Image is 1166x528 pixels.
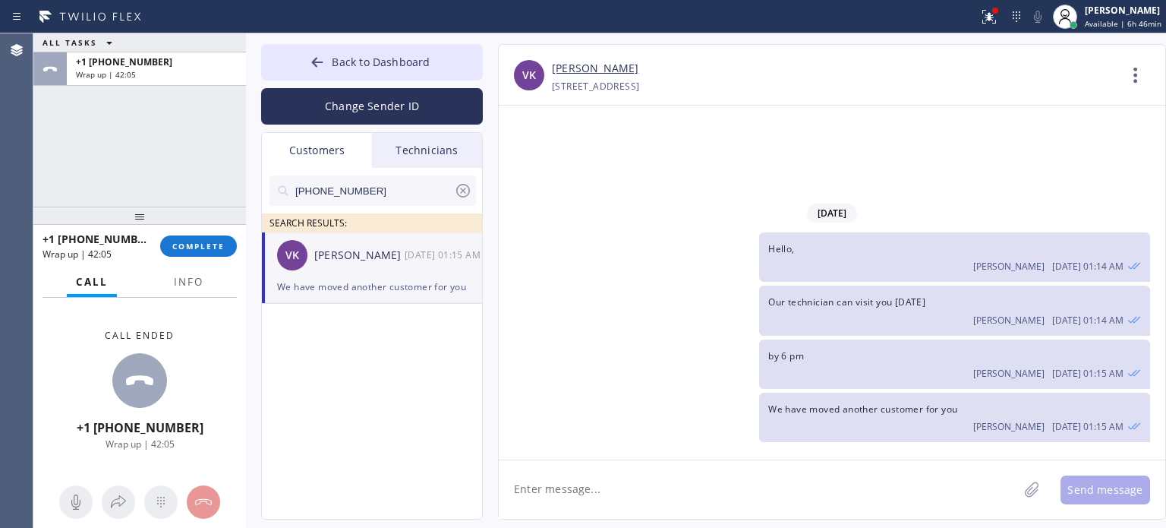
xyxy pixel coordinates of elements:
span: Wrap up | 42:05 [106,438,175,451]
span: Hello, [768,242,794,255]
span: Info [174,275,203,289]
span: Available | 6h 46min [1085,18,1161,29]
div: 09/22/2025 9:14 AM [759,232,1150,282]
span: [PERSON_NAME] [973,420,1045,433]
div: 09/22/2025 9:15 AM [759,340,1150,389]
span: [DATE] [807,204,857,223]
span: COMPLETE [172,241,225,251]
div: [PERSON_NAME] [1085,4,1161,17]
span: +1 [PHONE_NUMBER] [77,419,203,436]
div: [PERSON_NAME] [314,247,405,264]
button: COMPLETE [160,236,237,257]
span: We have moved another customer for you [768,403,957,416]
span: SEARCH RESULTS: [269,217,347,229]
button: Change Sender ID [261,88,483,125]
button: Mute [59,485,93,519]
button: ALL TASKS [33,33,128,52]
span: [PERSON_NAME] [973,314,1045,327]
span: Wrap up | 42:05 [43,248,112,261]
a: [PERSON_NAME] [552,60,638,77]
button: Back to Dashboard [261,44,483,81]
span: VK [285,247,299,264]
span: Call ended [105,329,175,342]
span: [DATE] 01:15 AM [1052,420,1123,433]
div: 09/22/2025 9:14 AM [759,286,1150,335]
span: [PERSON_NAME] [973,260,1045,273]
button: Hang up [187,485,220,519]
span: +1 [PHONE_NUMBER] [43,232,154,246]
input: Search [294,175,454,206]
span: +1 [PHONE_NUMBER] [76,55,172,68]
span: VK [522,67,536,84]
span: [PERSON_NAME] [973,367,1045,380]
button: Info [165,267,213,297]
span: Our technician can visit you [DATE] [768,296,925,308]
span: Call [76,275,108,289]
span: [DATE] 01:14 AM [1052,314,1123,327]
button: Open directory [102,485,135,519]
button: Send message [1060,476,1150,504]
div: 09/22/2025 9:15 AM [759,393,1150,442]
span: by 6 pm [768,349,804,362]
button: Mute [1027,6,1048,27]
span: Back to Dashboard [332,55,430,69]
button: Open dialpad [144,485,178,519]
span: ALL TASKS [43,37,97,48]
div: 09/22/2025 9:15 AM [405,246,484,264]
span: [DATE] 01:15 AM [1052,367,1123,380]
div: We have moved another customer for you [277,278,467,296]
div: Customers [262,133,372,168]
div: Technicians [372,133,482,168]
button: Call [67,267,117,297]
div: [STREET_ADDRESS] [552,77,639,95]
span: Wrap up | 42:05 [76,69,136,80]
span: [DATE] 01:14 AM [1052,260,1123,273]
